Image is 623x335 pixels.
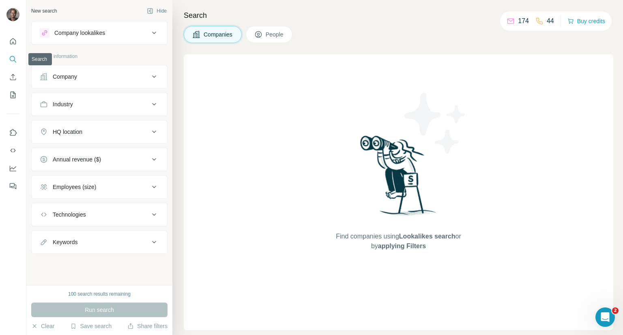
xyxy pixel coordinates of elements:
[53,128,82,136] div: HQ location
[6,34,19,49] button: Quick start
[6,70,19,84] button: Enrich CSV
[141,5,172,17] button: Hide
[399,233,455,240] span: Lookalikes search
[32,177,167,197] button: Employees (size)
[595,307,615,327] iframe: Intercom live chat
[204,30,233,39] span: Companies
[378,243,426,249] span: applying Filters
[333,232,463,251] span: Find companies using or by
[31,53,168,60] p: Company information
[32,67,167,86] button: Company
[53,238,77,246] div: Keywords
[53,210,86,219] div: Technologies
[53,155,101,163] div: Annual revenue ($)
[53,100,73,108] div: Industry
[518,16,529,26] p: 174
[32,23,167,43] button: Company lookalikes
[6,143,19,158] button: Use Surfe API
[547,16,554,26] p: 44
[184,10,613,21] h4: Search
[54,29,105,37] div: Company lookalikes
[53,73,77,81] div: Company
[70,322,112,330] button: Save search
[31,7,57,15] div: New search
[32,232,167,252] button: Keywords
[6,52,19,67] button: Search
[6,161,19,176] button: Dashboard
[53,183,96,191] div: Employees (size)
[6,125,19,140] button: Use Surfe on LinkedIn
[399,87,472,160] img: Surfe Illustration - Stars
[357,133,441,224] img: Surfe Illustration - Woman searching with binoculars
[612,307,619,314] span: 2
[68,290,131,298] div: 100 search results remaining
[32,150,167,169] button: Annual revenue ($)
[266,30,284,39] span: People
[32,94,167,114] button: Industry
[32,122,167,142] button: HQ location
[127,322,168,330] button: Share filters
[6,8,19,21] img: Avatar
[6,88,19,102] button: My lists
[567,15,605,27] button: Buy credits
[32,205,167,224] button: Technologies
[31,322,54,330] button: Clear
[6,179,19,193] button: Feedback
